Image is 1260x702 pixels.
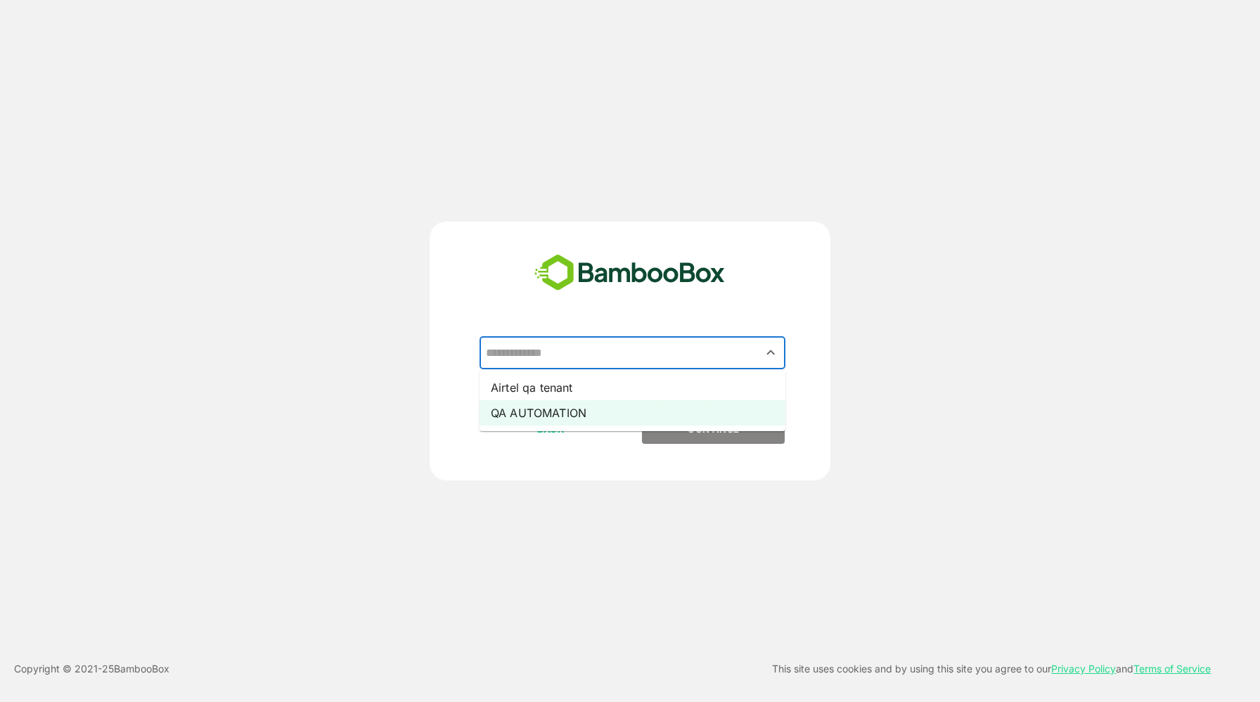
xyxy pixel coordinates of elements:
p: This site uses cookies and by using this site you agree to our and [772,660,1211,677]
a: Privacy Policy [1051,663,1116,675]
p: Copyright © 2021- 25 BambooBox [14,660,169,677]
li: Airtel qa tenant [480,375,785,400]
img: bamboobox [527,250,733,296]
li: QA AUTOMATION [480,400,785,426]
button: Close [761,343,780,362]
a: Terms of Service [1133,663,1211,675]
